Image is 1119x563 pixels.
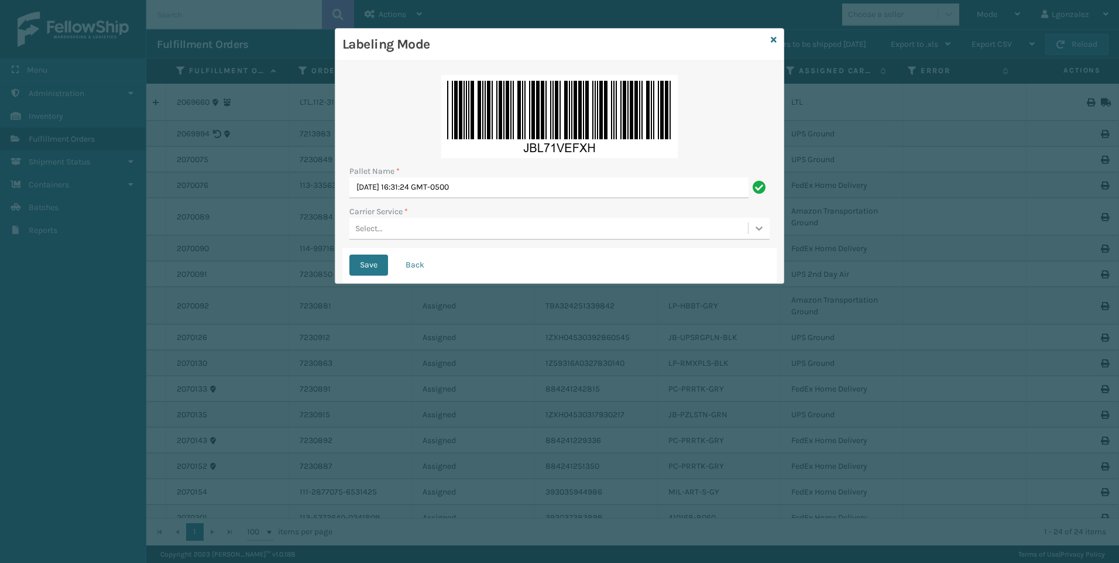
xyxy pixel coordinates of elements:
[342,36,766,53] h3: Labeling Mode
[355,222,383,235] div: Select...
[441,75,678,158] img: wEink0AAAAGSURBVAMAD4f2gdIig7AAAAAASUVORK5CYII=
[395,255,435,276] button: Back
[349,165,400,177] label: Pallet Name
[349,205,408,218] label: Carrier Service
[349,255,388,276] button: Save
